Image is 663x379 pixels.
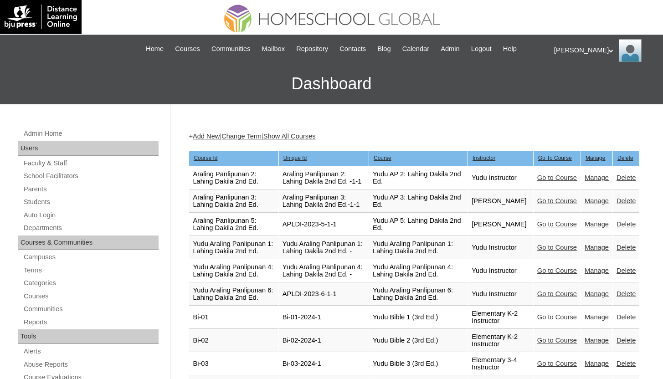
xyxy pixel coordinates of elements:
[538,155,572,161] u: Go To Course
[537,290,577,297] a: Go to Course
[279,353,369,375] td: Bi-03-2024-1
[468,283,533,306] td: Yudu Instructor
[441,44,460,54] span: Admin
[207,44,255,54] a: Communities
[279,236,369,259] td: Yudu Araling Panlipunan 1: Lahing Dakila 2nd Ed. -
[296,44,328,54] span: Repository
[398,44,434,54] a: Calendar
[283,155,307,161] u: Unique Id
[5,63,658,104] h3: Dashboard
[292,44,333,54] a: Repository
[369,353,468,375] td: Yudu Bible 3 (3rd Ed.)
[279,167,369,189] td: Araling Panlipunan 2: Lahing Dakila 2nd Ed. -1-1
[585,244,609,251] a: Manage
[279,329,369,352] td: Bi-02-2024-1
[471,44,492,54] span: Logout
[585,220,609,228] a: Manage
[373,44,395,54] a: Blog
[194,155,217,161] u: Course Id
[23,184,159,195] a: Parents
[211,44,251,54] span: Communities
[279,190,369,213] td: Araling Panlipunan 3: Lahing Dakila 2nd Ed.-1-1
[554,39,654,62] div: [PERSON_NAME]
[23,251,159,263] a: Campuses
[468,260,533,282] td: Yudu Instructor
[473,155,495,161] u: Instructor
[23,277,159,289] a: Categories
[537,267,577,274] a: Go to Course
[374,155,391,161] u: Course
[257,44,290,54] a: Mailbox
[537,197,577,205] a: Go to Course
[468,167,533,189] td: Yudu Instructor
[189,132,640,141] div: + | |
[468,353,533,375] td: Elementary 3-4 Instructor
[585,197,609,205] a: Manage
[335,44,370,54] a: Contacts
[369,213,468,236] td: Yudu AP 5: Lahing Dakila 2nd Ed.
[617,337,636,344] a: Delete
[503,44,517,54] span: Help
[23,317,159,328] a: Reports
[467,44,496,54] a: Logout
[537,174,577,181] a: Go to Course
[279,213,369,236] td: APLDI-2023-5-1-1
[18,141,159,156] div: Users
[468,306,533,329] td: Elementary K-2 Instructor
[617,290,636,297] a: Delete
[585,174,609,181] a: Manage
[585,337,609,344] a: Manage
[369,260,468,282] td: Yudu Araling Panlipunan 4: Lahing Dakila 2nd Ed.
[170,44,205,54] a: Courses
[617,360,636,367] a: Delete
[468,329,533,352] td: Elementary K-2 Instructor
[617,174,636,181] a: Delete
[619,39,642,62] img: Anna Beltran
[23,210,159,221] a: Auto Login
[537,244,577,251] a: Go to Course
[189,329,278,352] td: Bi-02
[279,260,369,282] td: Yudu Araling Panlipunan 4: Lahing Dakila 2nd Ed. -
[468,190,533,213] td: [PERSON_NAME]
[617,220,636,228] a: Delete
[499,44,521,54] a: Help
[585,267,609,274] a: Manage
[23,158,159,169] a: Faculty & Staff
[23,170,159,182] a: School Facilitators
[189,167,278,189] td: Araling Panlipunan 2: Lahing Dakila 2nd Ed.
[189,353,278,375] td: Bi-03
[23,128,159,139] a: Admin Home
[377,44,391,54] span: Blog
[23,359,159,370] a: Abuse Reports
[369,283,468,306] td: Yudu Araling Panlipunan 6: Lahing Dakila 2nd Ed.
[23,222,159,234] a: Departments
[189,260,278,282] td: Yudu Araling Panlipunan 4: Lahing Dakila 2nd Ed.
[262,44,285,54] span: Mailbox
[263,133,316,140] a: Show All Courses
[585,290,609,297] a: Manage
[23,196,159,208] a: Students
[468,213,533,236] td: [PERSON_NAME]
[537,360,577,367] a: Go to Course
[617,267,636,274] a: Delete
[175,44,200,54] span: Courses
[468,236,533,259] td: Yudu Instructor
[402,44,429,54] span: Calendar
[221,133,262,140] a: Change Term
[537,313,577,321] a: Go to Course
[189,190,278,213] td: Araling Panlipunan 3: Lahing Dakila 2nd Ed.
[369,236,468,259] td: Yudu Araling Panlipunan 1: Lahing Dakila 2nd Ed.
[279,306,369,329] td: Bi-01-2024-1
[617,155,633,161] u: Delete
[617,197,636,205] a: Delete
[18,236,159,250] div: Courses & Communities
[586,155,605,161] u: Manage
[23,291,159,302] a: Courses
[537,220,577,228] a: Go to Course
[617,244,636,251] a: Delete
[369,329,468,352] td: Yudu Bible 2 (3rd Ed.)
[23,303,159,315] a: Communities
[18,329,159,344] div: Tools
[5,5,77,29] img: logo-white.png
[279,283,369,306] td: APLDI-2023-6-1-1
